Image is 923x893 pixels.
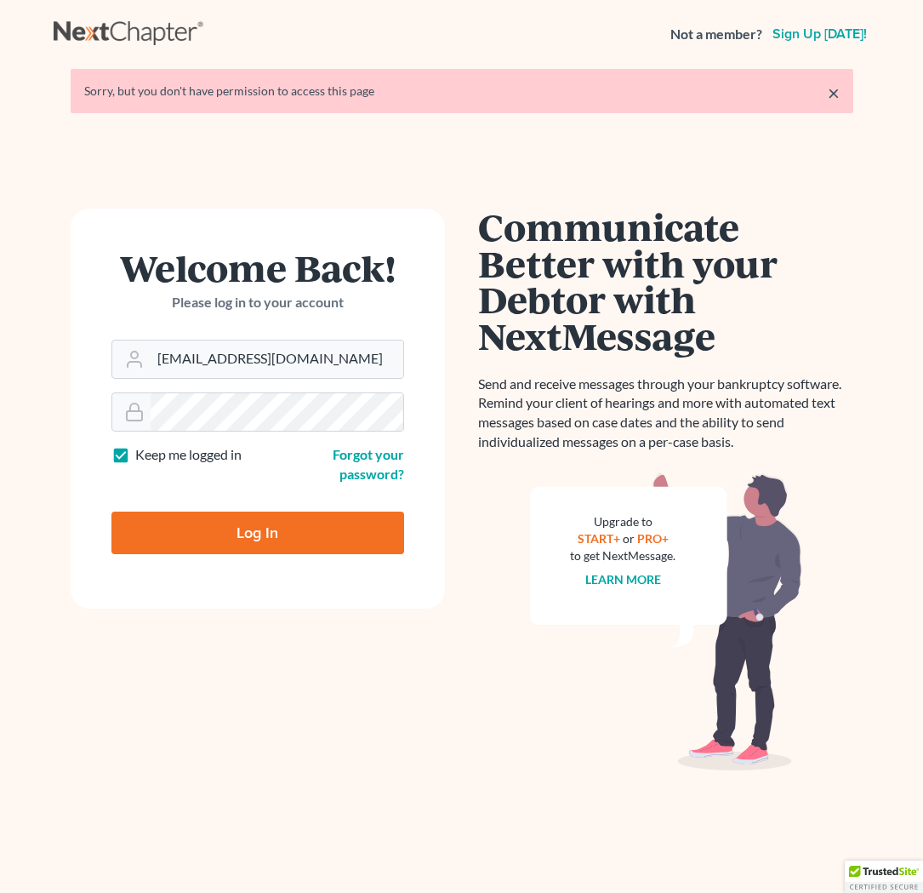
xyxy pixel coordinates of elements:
p: Send and receive messages through your bankruptcy software. Remind your client of hearings and mo... [479,375,853,452]
div: Upgrade to [571,513,676,530]
a: START+ [578,531,620,546]
a: Forgot your password? [333,446,404,482]
a: Sign up [DATE]! [769,27,870,41]
input: Log In [111,512,404,554]
img: nextmessage_bg-59042aed3d76b12b5cd301f8e5b87938c9018125f34e5fa2b7a6b67550977c72.svg [530,472,802,770]
div: to get NextMessage. [571,547,676,564]
p: Please log in to your account [111,293,404,312]
label: Keep me logged in [135,445,242,465]
h1: Communicate Better with your Debtor with NextMessage [479,209,853,354]
strong: Not a member? [670,25,762,44]
a: PRO+ [637,531,669,546]
div: Sorry, but you don't have permission to access this page [84,83,840,100]
a: × [828,83,840,103]
div: TrustedSite Certified [845,861,923,893]
input: Email Address [151,341,403,378]
h1: Welcome Back! [111,249,404,286]
a: Learn more [585,572,661,587]
span: or [623,531,635,546]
